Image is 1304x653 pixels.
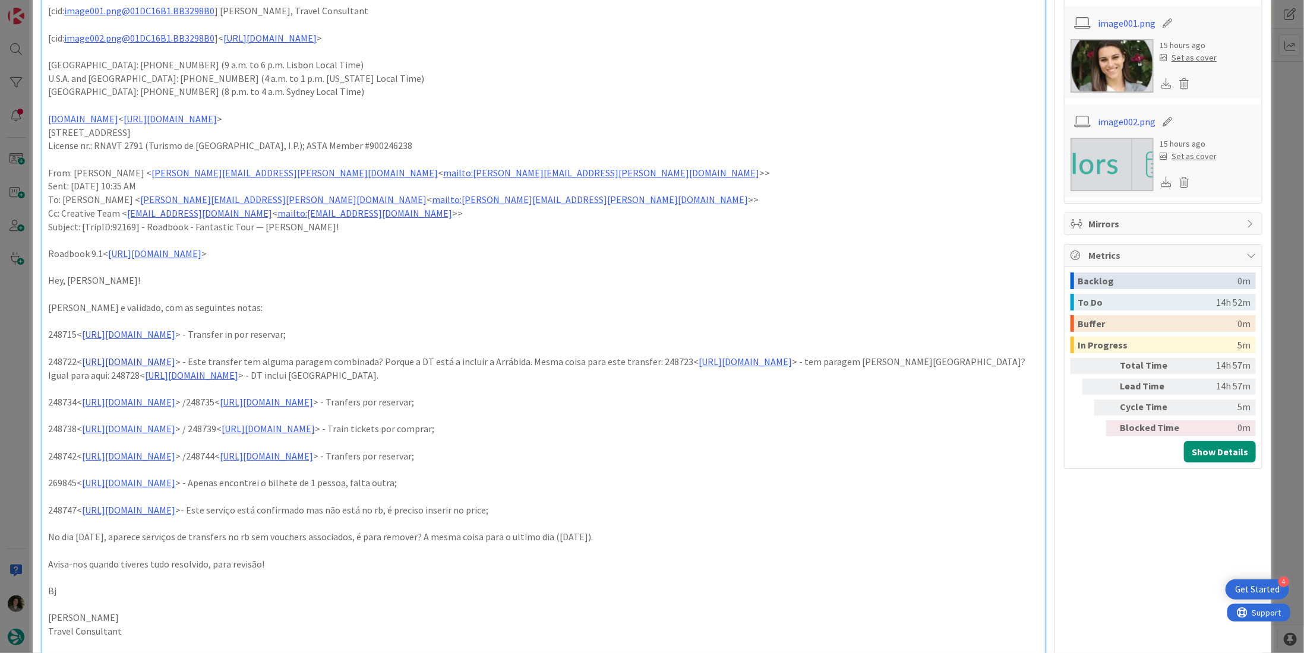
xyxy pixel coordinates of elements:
[64,5,214,17] a: image001.png@01DC16B1.BB3298B0
[220,396,313,408] a: [URL][DOMAIN_NAME]
[432,194,748,205] a: mailto:[PERSON_NAME][EMAIL_ADDRESS][PERSON_NAME][DOMAIN_NAME]
[1120,358,1185,374] div: Total Time
[1160,150,1217,163] div: Set as cover
[1160,52,1217,64] div: Set as cover
[48,395,1039,409] p: 248734< > /248735< > - Tranfers por reservar;
[82,450,175,462] a: [URL][DOMAIN_NAME]
[48,207,1039,220] p: Cc: Creative Team < < >>
[1160,138,1217,150] div: 15 hours ago
[220,450,313,462] a: [URL][DOMAIN_NAME]
[48,58,1039,72] p: [GEOGRAPHIC_DATA]: [PHONE_NUMBER] (9 a.m. to 6 p.m. Lisbon Local Time)
[48,274,1039,287] p: Hey, [PERSON_NAME]!
[1078,315,1237,332] div: Buffer
[222,423,315,435] a: [URL][DOMAIN_NAME]
[277,207,452,219] a: mailto:[EMAIL_ADDRESS][DOMAIN_NAME]
[1226,579,1289,600] div: Open Get Started checklist, remaining modules: 4
[108,248,201,259] a: [URL][DOMAIN_NAME]
[82,328,175,340] a: [URL][DOMAIN_NAME]
[223,32,317,44] a: [URL][DOMAIN_NAME]
[48,530,1039,544] p: No dia [DATE], aparece serviços de transfers no rb sem vouchers associados, é para remover? A mes...
[48,220,1039,234] p: Subject: [TripID:92169] - Roadbook - Fantastic Tour — [PERSON_NAME]!
[127,207,272,219] a: [EMAIL_ADDRESS][DOMAIN_NAME]
[82,423,175,435] a: [URL][DOMAIN_NAME]
[82,504,175,516] a: [URL][DOMAIN_NAME]
[1078,272,1237,289] div: Backlog
[48,557,1039,571] p: Avisa-nos quando tiveres tudo resolvido, para revisão!
[82,356,175,367] a: [URL][DOMAIN_NAME]
[48,584,1039,598] p: Bj
[1160,39,1217,52] div: 15 hours ago
[48,449,1039,463] p: 248742< > /248744< > - Tranfers por reservar;
[1160,175,1173,190] div: Download
[48,72,1039,85] p: U.S.A. and [GEOGRAPHIC_DATA]: [PHONE_NUMBER] (4 a.m. to 1 p.m. [US_STATE] Local Time)
[140,194,427,205] a: [PERSON_NAME][EMAIL_ADDRESS][PERSON_NAME][DOMAIN_NAME]
[1078,294,1216,310] div: To Do
[82,396,175,408] a: [URL][DOMAIN_NAME]
[64,32,214,44] a: image002.png@01DC16B1.BB3298B0
[1278,576,1289,587] div: 4
[48,113,118,125] a: [DOMAIN_NAME]
[48,139,1039,153] p: License nr.: RNAVT 2791 (Turismo de [GEOGRAPHIC_DATA], I.P.); ASTA Member #900246238
[1160,76,1173,91] div: Download
[48,611,1039,625] p: [PERSON_NAME]
[1078,337,1237,353] div: In Progress
[48,625,1039,638] p: Travel Consultant
[48,112,1039,126] p: < >
[1088,217,1240,231] span: Mirrors
[1216,294,1251,310] div: 14h 52m
[48,301,1039,315] p: [PERSON_NAME] e validado, com as seguintes notas:
[151,167,438,179] a: [PERSON_NAME][EMAIL_ADDRESS][PERSON_NAME][DOMAIN_NAME]
[82,477,175,489] a: [URL][DOMAIN_NAME]
[1120,420,1185,436] div: Blocked Time
[48,422,1039,436] p: 248738< > / 248739< > - Train tickets por comprar;
[1088,248,1240,262] span: Metrics
[48,193,1039,207] p: To: [PERSON_NAME] < < >>
[48,126,1039,140] p: [STREET_ADDRESS]
[48,179,1039,193] p: Sent: [DATE] 10:35 AM
[145,369,238,381] a: [URL][DOMAIN_NAME]
[1237,272,1251,289] div: 0m
[443,167,759,179] a: mailto:[PERSON_NAME][EMAIL_ADDRESS][PERSON_NAME][DOMAIN_NAME]
[1190,400,1251,416] div: 5m
[48,85,1039,99] p: [GEOGRAPHIC_DATA]: [PHONE_NUMBER] (8 p.m. to 4 a.m. Sydney Local Time)
[1190,420,1251,436] div: 0m
[1184,441,1256,462] button: Show Details
[699,356,792,367] a: [URL][DOMAIN_NAME]
[48,328,1039,341] p: 248715< > - Transfer in por reservar;
[1190,379,1251,395] div: 14h 57m
[1237,315,1251,332] div: 0m
[48,355,1039,382] p: 248722< > - Este transfer tem alguma paragem combinada? Porque a DT está a incluir a Arrábida. Me...
[1098,115,1156,129] a: image002.png
[1098,16,1156,30] a: image001.png
[48,31,1039,45] p: [cid: ]< >
[48,247,1039,261] p: Roadbook 9.1< >
[48,503,1039,517] p: 248747< >- Este serviço está confirmado mas não está no rb, é preciso inserir no price;
[1235,584,1280,595] div: Get Started
[25,2,54,16] span: Support
[48,166,1039,180] p: From: [PERSON_NAME] < < >>
[1120,379,1185,395] div: Lead Time
[1190,358,1251,374] div: 14h 57m
[48,4,1039,18] p: [cid: ] [PERSON_NAME], Travel Consultant
[1237,337,1251,353] div: 5m
[124,113,217,125] a: [URL][DOMAIN_NAME]
[1120,400,1185,416] div: Cycle Time
[48,476,1039,490] p: 269845< > - Apenas encontrei o bilhete de 1 pessoa, falta outra;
